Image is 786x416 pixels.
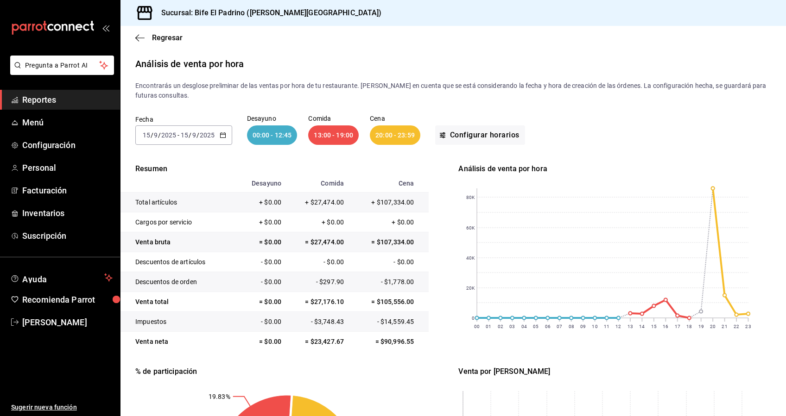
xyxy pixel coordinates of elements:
td: Venta total [120,292,235,312]
td: + $0.00 [235,192,286,212]
td: Total artículos [120,192,235,212]
text: 14 [640,324,645,329]
span: / [189,131,191,139]
td: = $0.00 [235,292,286,312]
a: Pregunta a Parrot AI [6,67,114,77]
text: 60K [466,225,475,230]
span: Pregunta a Parrot AI [25,61,100,70]
text: 19 [698,324,704,329]
text: 04 [521,324,527,329]
td: Descuentos de orden [120,272,235,292]
td: - $3,748.43 [286,312,349,332]
th: Comida [286,174,349,192]
span: Reportes [22,93,113,106]
text: 10 [592,324,598,329]
td: = $27,474.00 [286,232,349,252]
text: 01 [486,324,492,329]
input: -- [153,131,158,139]
td: = $23,427.67 [286,332,349,352]
text: 07 [557,324,562,329]
div: Análisis de venta por hora [135,57,244,71]
text: 05 [533,324,539,329]
text: 21 [722,324,728,329]
text: 13 [628,324,633,329]
text: 08 [569,324,574,329]
th: Desayuno [235,174,286,192]
span: Recomienda Parrot [22,293,113,306]
span: Sugerir nueva función [11,403,113,412]
p: Desayuno [247,115,298,122]
p: Cena [370,115,420,122]
text: 19.83% [209,393,230,400]
text: 40K [466,255,475,261]
p: Comida [308,115,359,122]
text: 02 [498,324,503,329]
td: + $107,334.00 [349,192,429,212]
span: / [151,131,153,139]
td: Venta neta [120,332,235,352]
div: 00:00 - 12:45 [247,125,298,145]
text: 09 [580,324,586,329]
button: Regresar [135,33,183,42]
input: -- [142,131,151,139]
td: + $0.00 [349,212,429,232]
text: 03 [510,324,515,329]
input: -- [192,131,196,139]
td: - $0.00 [235,272,286,292]
td: - $0.00 [349,252,429,272]
text: 20 [710,324,716,329]
td: = $0.00 [235,232,286,252]
text: 23 [746,324,751,329]
text: 12 [616,324,621,329]
label: Fecha [135,116,232,123]
input: ---- [199,131,215,139]
td: = $0.00 [235,332,286,352]
text: 20K [466,286,475,291]
div: 20:00 - 23:59 [370,125,420,145]
text: 80K [466,195,475,200]
text: 0 [472,316,475,321]
span: Suscripción [22,230,113,242]
span: Ayuda [22,272,101,283]
div: Análisis de venta por hora [458,163,767,174]
span: Regresar [152,33,183,42]
text: 22 [734,324,739,329]
td: - $297.90 [286,272,349,292]
span: / [158,131,161,139]
td: + $27,474.00 [286,192,349,212]
text: 11 [604,324,609,329]
span: / [196,131,199,139]
h3: Sucursal: Bife El Padrino ([PERSON_NAME][GEOGRAPHIC_DATA]) [154,7,382,19]
th: Cena [349,174,429,192]
span: Inventarios [22,207,113,219]
td: - $0.00 [235,312,286,332]
div: % de participación [135,366,444,377]
text: 17 [675,324,680,329]
p: Resumen [120,163,429,174]
span: Personal [22,161,113,174]
text: 00 [474,324,480,329]
td: = $90,996.55 [349,332,429,352]
td: - $0.00 [235,252,286,272]
button: Configurar horarios [435,125,525,145]
span: - [177,131,179,139]
button: Pregunta a Parrot AI [10,56,114,75]
div: 13:00 - 19:00 [308,125,359,145]
span: Facturación [22,184,113,197]
td: - $14,559.45 [349,312,429,332]
td: - $1,778.00 [349,272,429,292]
text: 18 [686,324,692,329]
td: = $105,556.00 [349,292,429,312]
td: - $0.00 [286,252,349,272]
button: open_drawer_menu [102,24,109,31]
span: [PERSON_NAME] [22,316,113,329]
span: Menú [22,116,113,129]
td: + $0.00 [286,212,349,232]
span: Configuración [22,139,113,151]
input: ---- [161,131,177,139]
td: = $27,176.10 [286,292,349,312]
td: = $107,334.00 [349,232,429,252]
p: Encontrarás un desglose preliminar de las ventas por hora de tu restaurante. [PERSON_NAME] en cue... [135,81,771,100]
td: Descuentos de artículos [120,252,235,272]
td: + $0.00 [235,212,286,232]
